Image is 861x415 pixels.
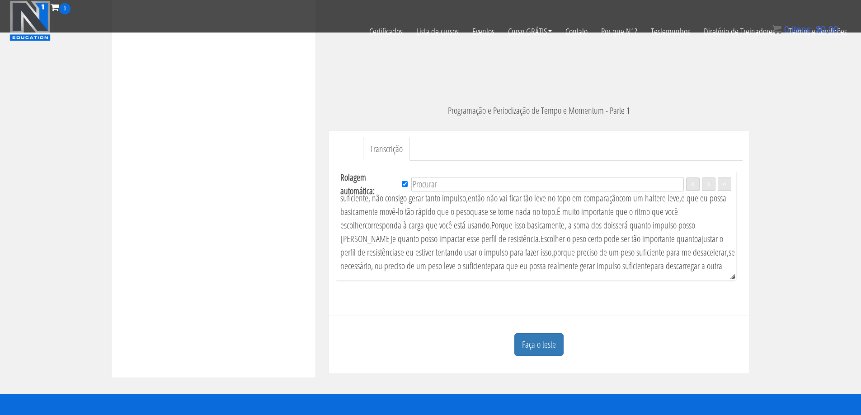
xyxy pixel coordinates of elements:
[340,233,723,258] font: ajustar o perfil de resistência
[508,25,547,37] font: Curso GRÁTIS
[821,24,838,34] font: 0,00
[9,0,51,41] img: n1-educação
[772,25,781,34] img: icon11.png
[340,192,726,218] font: e que eu possa basicamente movê-lo tão rápido que o peso
[792,24,814,34] font: itens:
[392,233,541,245] font: e quanto posso impactar esse perfil de resistência.
[470,205,557,218] font: quase se torne nada no topo.
[468,192,619,204] font: então não vai ficar tão leve no topo em comparação
[541,233,698,245] font: Escolher o peso certo pode ser tão importante quanto
[365,219,491,231] font: corresponda à carga que você está usando.
[594,14,644,47] a: Por que N1?
[565,25,588,37] font: Contato
[491,219,616,231] font: Porque isso basicamente, a soma dos dois
[51,1,71,13] a: 0
[340,178,731,204] font: Se for pesado o suficiente, não consigo gerar tanto impulso,
[491,260,650,272] font: para que eu possa realmente gerar impulso suficiente
[772,24,838,34] a: 0 itens: $0,00
[362,14,409,47] a: Certificados
[704,25,775,37] font: Diretório de Treinadores
[448,104,630,117] font: Programação e Periodização de Tempo e Momentum - Parte 1
[816,24,821,34] font: $
[501,14,559,47] a: Curso GRÁTIS
[619,192,681,204] font: com um haltere leve,
[782,14,854,47] a: Termos e Condições
[697,14,782,47] a: Diretório de Treinadores
[409,14,466,47] a: Lista de cursos
[370,143,403,155] font: Transcrição
[398,246,553,258] font: se eu estiver tentando usar o impulso para fazer isso,
[340,219,695,245] font: será quanto impulso posso [PERSON_NAME]
[601,25,637,37] font: Por que N1?
[472,25,494,37] font: Eventos
[522,339,556,351] font: Faça o teste
[644,14,697,47] a: Testemunhos
[559,14,594,47] a: Contato
[340,273,719,299] font: estou tentando tornar mais difícil em um lugar e
[411,177,684,191] input: Procurar
[416,25,459,37] font: Lista de cursos
[363,138,410,161] a: Transcrição
[369,25,403,37] font: Certificados
[437,273,582,285] font: Dependendo do ajuste que estou tentando fazer,
[553,246,729,258] font: porque preciso de um peso suficiente para me desacelerar,
[784,24,789,34] font: 0
[466,14,501,47] a: Eventos
[64,5,66,12] font: 0
[651,25,690,37] font: Testemunhos
[340,246,735,272] font: se necessário, ou preciso de um peso leve o suficiente
[340,205,678,231] font: É muito importante que o ritmo que você escolher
